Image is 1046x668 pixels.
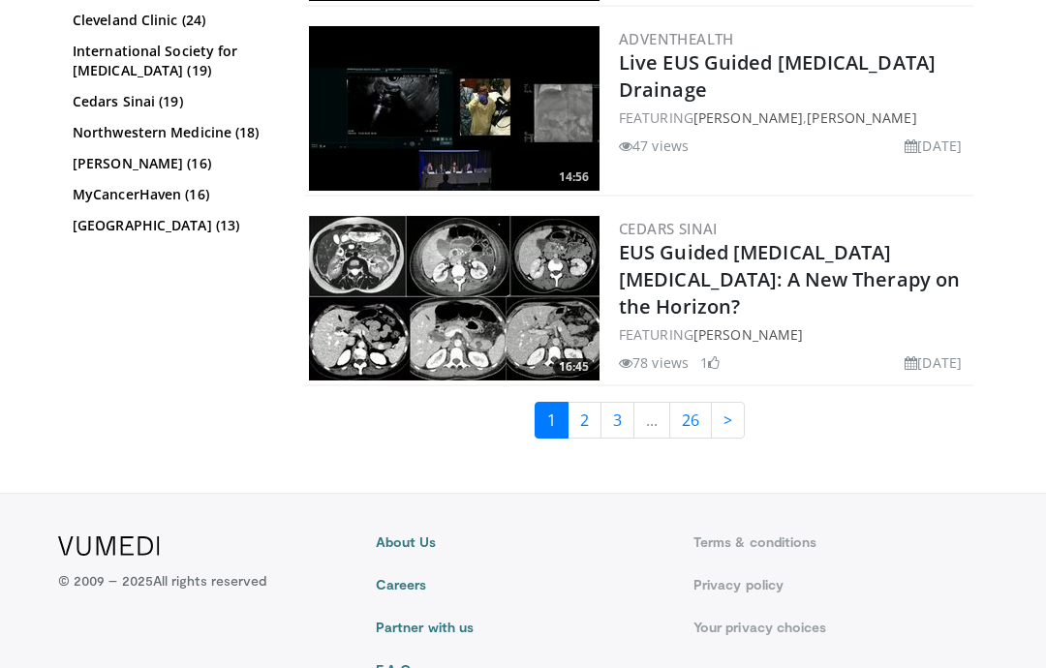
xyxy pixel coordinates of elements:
li: [DATE] [905,136,962,156]
img: 1878c2f8-96cc-425c-be8d-671da76b4d1c.300x170_q85_crop-smart_upscale.jpg [309,216,600,380]
a: Partner with us [376,618,670,637]
a: Careers [376,575,670,594]
a: 14:56 [309,26,600,191]
a: AdventHealth [619,29,734,48]
a: > [711,402,745,439]
li: 78 views [619,352,689,373]
a: 26 [669,402,712,439]
nav: Search results pages [305,402,973,439]
li: [DATE] [905,352,962,373]
img: VuMedi Logo [58,536,160,556]
img: 543908b7-2787-4b35-859a-96153dbfdbab.300x170_q85_crop-smart_upscale.jpg [309,26,600,191]
a: Your privacy choices [693,618,988,637]
a: Live EUS Guided [MEDICAL_DATA] Drainage [619,49,936,103]
a: [PERSON_NAME] [693,325,803,344]
a: 1 [535,402,569,439]
a: EUS Guided [MEDICAL_DATA] [MEDICAL_DATA]: A New Therapy on the Horizon? [619,239,960,319]
li: 47 views [619,136,689,156]
span: 16:45 [553,358,595,376]
a: 3 [600,402,634,439]
a: 16:45 [309,216,600,380]
li: 1 [700,352,720,373]
a: Cedars Sinai [619,219,718,238]
p: © 2009 – 2025 [58,571,266,591]
a: MyCancerHaven (16) [73,185,271,204]
a: 2 [568,402,601,439]
a: [GEOGRAPHIC_DATA] (13) [73,216,271,235]
a: [PERSON_NAME] [807,108,916,127]
a: Cleveland Clinic (24) [73,11,271,30]
a: About Us [376,532,670,552]
a: Cedars Sinai (19) [73,92,271,111]
a: Northwestern Medicine (18) [73,123,271,142]
a: Privacy policy [693,575,988,594]
span: All rights reserved [153,572,266,589]
span: 14:56 [553,168,595,186]
a: [PERSON_NAME] (16) [73,154,271,173]
div: FEATURING [619,324,969,345]
a: Terms & conditions [693,532,988,552]
div: FEATURING , [619,107,969,128]
a: International Society for [MEDICAL_DATA] (19) [73,42,271,80]
a: [PERSON_NAME] [693,108,803,127]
